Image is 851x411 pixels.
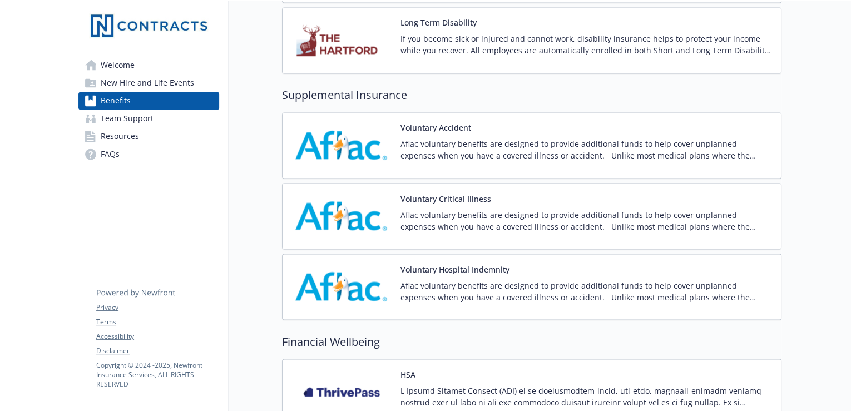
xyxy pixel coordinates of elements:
[101,145,120,163] span: FAQs
[400,33,772,56] p: If you become sick or injured and cannot work, disability insurance helps to protect your income ...
[400,192,491,204] button: Voluntary Critical Illness
[400,279,772,303] p: Aflac voluntary benefits are designed to provide additional funds to help cover unplanned expense...
[291,122,392,169] img: AFLAC carrier logo
[400,209,772,232] p: Aflac voluntary benefits are designed to provide additional funds to help cover unplanned expense...
[400,138,772,161] p: Aflac voluntary benefits are designed to provide additional funds to help cover unplanned expense...
[96,346,219,356] a: Disclaimer
[96,331,219,341] a: Accessibility
[101,127,139,145] span: Resources
[78,110,219,127] a: Team Support
[78,74,219,92] a: New Hire and Life Events
[101,56,135,74] span: Welcome
[291,263,392,310] img: AFLAC carrier logo
[400,17,477,28] button: Long Term Disability
[96,317,219,327] a: Terms
[400,122,471,133] button: Voluntary Accident
[96,360,219,389] p: Copyright © 2024 - 2025 , Newfront Insurance Services, ALL RIGHTS RESERVED
[96,303,219,313] a: Privacy
[78,56,219,74] a: Welcome
[78,145,219,163] a: FAQs
[291,17,392,64] img: Hartford Insurance Group carrier logo
[282,87,781,103] h2: Supplemental Insurance
[78,92,219,110] a: Benefits
[101,74,194,92] span: New Hire and Life Events
[101,92,131,110] span: Benefits
[101,110,154,127] span: Team Support
[282,333,781,350] h2: Financial Wellbeing
[78,127,219,145] a: Resources
[400,384,772,408] p: L Ipsumd Sitamet Consect (ADI) el se doeiusmodtem-incid, utl-etdo, magnaali-enimadm veniamq nostr...
[291,192,392,240] img: AFLAC carrier logo
[400,263,509,275] button: Voluntary Hospital Indemnity
[400,368,415,380] button: HSA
